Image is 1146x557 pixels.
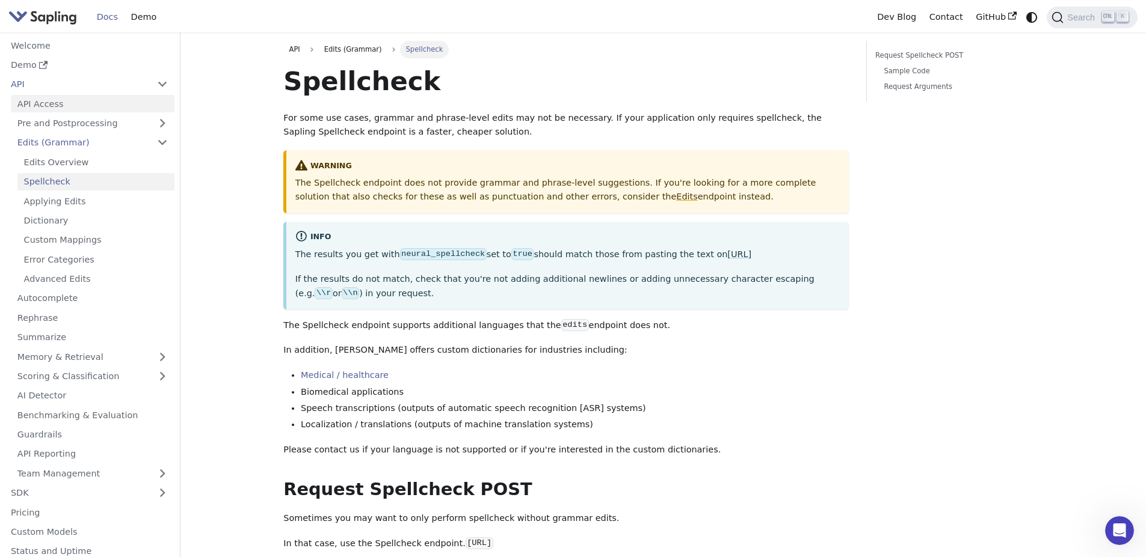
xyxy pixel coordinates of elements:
a: Pre and Postprocessing [11,115,174,132]
p: Sometimes you may want to only perform spellcheck without grammar edits. [283,511,849,526]
div: info [295,230,840,245]
a: Rephrase [11,309,174,326]
p: The Spellcheck endpoint does not provide grammar and phrase-level suggestions. If you're looking ... [295,176,840,205]
p: For some use cases, grammar and phrase-level edits may not be necessary. If your application only... [283,111,849,140]
a: Medical / healthcare [301,370,389,380]
a: AI Detector [11,387,174,404]
a: Edits Overview [17,153,174,171]
a: Dictionary [17,212,174,230]
nav: Breadcrumbs [283,41,849,58]
a: Summarize [11,329,174,346]
code: [URL] [466,537,493,549]
a: Pricing [4,504,174,521]
code: edits [561,319,589,331]
span: Spellcheck [400,41,448,58]
p: The results you get with set to should match those from pasting the text on [295,248,840,262]
p: If the results do not match, check that you're not adding additional newlines or adding unnecessa... [295,272,840,301]
p: In addition, [PERSON_NAME] offers custom dictionaries for industries including: [283,343,849,358]
a: Applying Edits [17,192,174,210]
code: true [511,248,534,260]
a: Custom Mappings [17,231,174,249]
a: API [283,41,306,58]
code: neural_spellcheck [400,248,487,260]
h1: Spellcheck [283,65,849,97]
a: GitHub [969,8,1023,26]
span: Edits (Grammar) [318,41,387,58]
a: Memory & Retrieval [11,348,174,365]
li: Biomedical applications [301,385,849,400]
a: Autocomplete [11,290,174,307]
button: Switch between dark and light mode (currently system mode) [1023,8,1041,26]
a: Demo [125,8,163,26]
code: \\n [342,287,359,299]
li: Speech transcriptions (outputs of automatic speech recognition [ASR] systems) [301,401,849,416]
a: Error Categories [17,251,174,268]
a: Welcome [4,37,174,54]
a: Team Management [11,464,174,482]
iframe: Intercom live chat [1105,516,1134,545]
a: Spellcheck [17,173,174,190]
a: Scoring & Classification [11,368,174,385]
a: [URL] [727,249,751,259]
a: Edits (Grammar) [11,134,174,151]
a: Request Arguments [884,81,1034,93]
a: SDK [4,484,150,502]
a: Sample Code [884,65,1034,77]
kbd: K [1117,11,1129,22]
li: Localization / translations (outputs of machine translation systems) [301,418,849,432]
a: API Reporting [11,445,174,463]
a: Benchmarking & Evaluation [11,406,174,424]
button: Collapse sidebar category 'API' [150,76,174,93]
p: The Spellcheck endpoint supports additional languages that the endpoint does not. [283,318,849,333]
a: Guardrails [11,426,174,443]
a: Request Spellcheck POST [875,50,1038,61]
button: Expand sidebar category 'SDK' [150,484,174,502]
button: Search (Ctrl+K) [1047,7,1137,28]
a: Docs [90,8,125,26]
a: Dev Blog [870,8,922,26]
a: Sapling.ai [8,8,81,26]
a: Custom Models [4,523,174,541]
div: warning [295,159,840,174]
a: Demo [4,56,174,74]
a: API Access [11,95,174,112]
span: Search [1064,13,1102,22]
a: Advanced Edits [17,270,174,288]
a: Edits [676,192,697,201]
span: API [289,45,300,53]
h2: Request Spellcheck POST [283,479,849,501]
code: \\r [315,287,332,299]
a: Contact [923,8,970,26]
img: Sapling.ai [8,8,77,26]
p: Please contact us if your language is not supported or if you're interested in the custom diction... [283,443,849,457]
a: API [4,76,150,93]
p: In that case, use the Spellcheck endpoint. [283,537,849,551]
